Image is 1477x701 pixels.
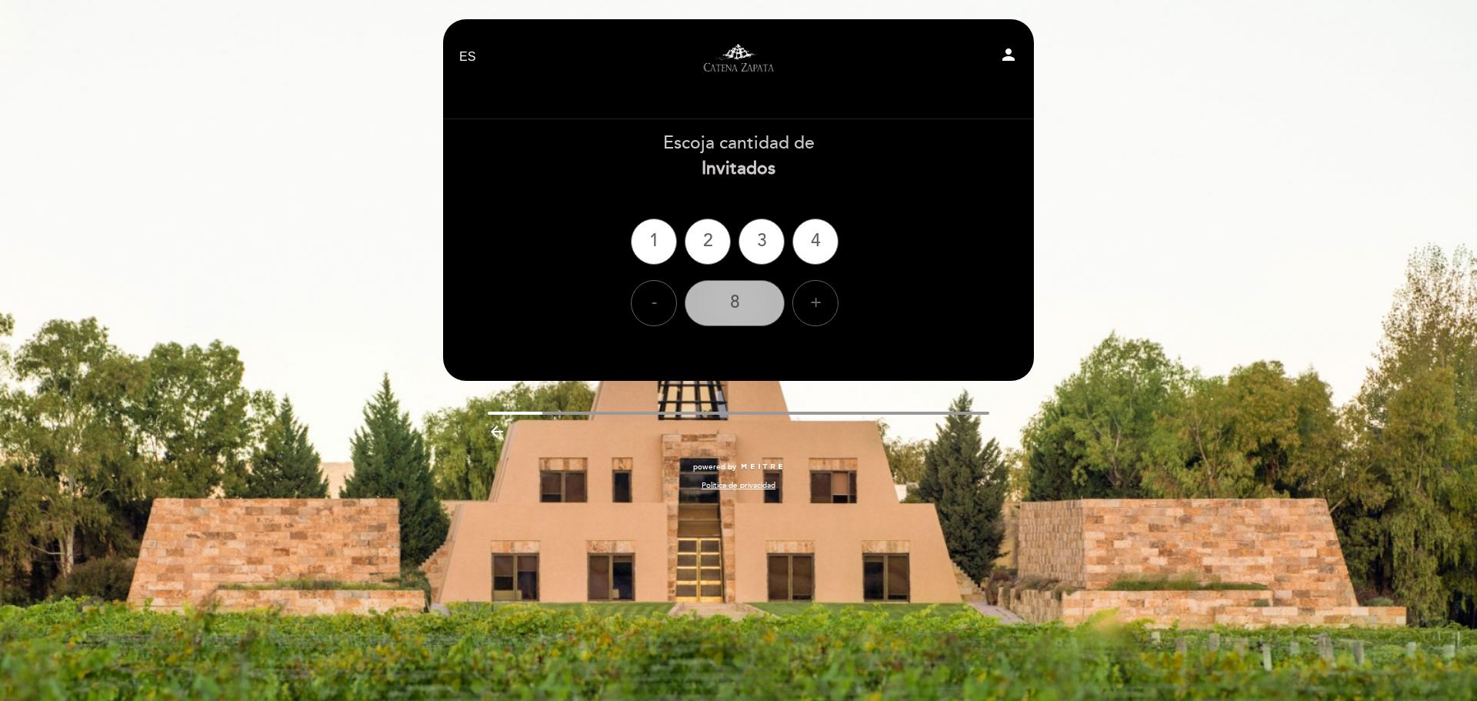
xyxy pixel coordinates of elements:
i: person [999,45,1018,64]
a: powered by [693,462,784,472]
i: arrow_backward [488,422,506,441]
a: Política de privacidad [702,480,775,491]
a: Visitas y degustaciones en La Pirámide [642,36,835,78]
div: 3 [738,219,785,265]
div: 4 [792,219,839,265]
img: MEITRE [740,463,784,471]
div: - [631,280,677,326]
span: powered by [693,462,736,472]
div: Escoja cantidad de [442,131,1035,182]
button: person [999,45,1018,69]
div: + [792,280,839,326]
b: Invitados [702,158,775,179]
div: 2 [685,219,731,265]
div: 1 [631,219,677,265]
div: 8 [685,280,785,326]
